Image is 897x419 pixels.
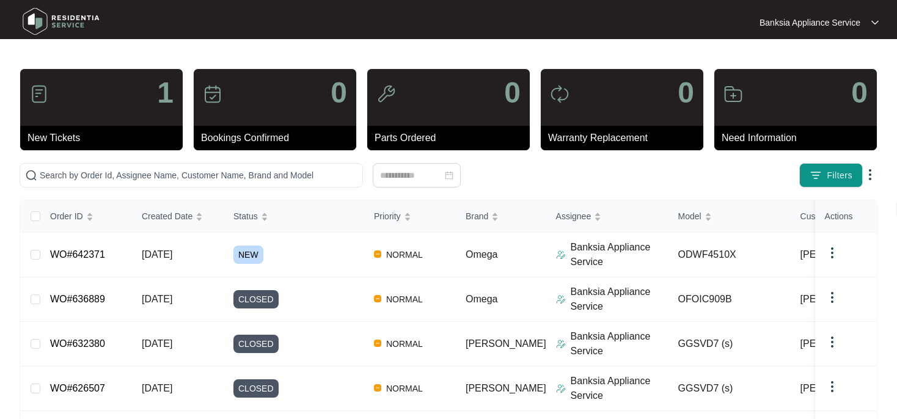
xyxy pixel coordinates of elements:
p: New Tickets [27,131,183,145]
span: [DATE] [142,249,172,260]
a: WO#636889 [50,294,105,304]
img: Assigner Icon [556,250,566,260]
p: Banksia Appliance Service [760,16,860,29]
img: Assigner Icon [556,339,566,349]
p: Banksia Appliance Service [571,374,668,403]
a: WO#632380 [50,338,105,349]
p: Banksia Appliance Service [571,240,668,269]
img: dropdown arrow [825,379,840,394]
th: Assignee [546,200,668,233]
img: Vercel Logo [374,384,381,392]
img: Assigner Icon [556,384,566,393]
span: NORMAL [381,381,428,396]
th: Order ID [40,200,132,233]
span: Model [678,209,701,223]
input: Search by Order Id, Assignee Name, Customer Name, Brand and Model [40,169,357,182]
img: icon [29,84,49,104]
th: Actions [815,200,876,233]
td: GGSVD7 (s) [668,366,791,411]
span: [PERSON_NAME] [800,292,881,307]
span: Assignee [556,209,591,223]
th: Brand [456,200,546,233]
p: Bookings Confirmed [201,131,356,145]
img: dropdown arrow [825,246,840,260]
span: CLOSED [233,335,279,353]
p: 0 [678,78,694,107]
span: [PERSON_NAME]... [800,381,889,396]
img: icon [376,84,396,104]
span: CLOSED [233,290,279,308]
img: dropdown arrow [871,20,879,26]
span: Priority [374,209,401,223]
img: icon [550,84,569,104]
span: [DATE] [142,338,172,349]
span: NEW [233,246,263,264]
img: dropdown arrow [825,335,840,349]
span: Customer Name [800,209,863,223]
img: Assigner Icon [556,294,566,304]
span: [PERSON_NAME] [800,247,881,262]
img: Vercel Logo [374,295,381,302]
img: search-icon [25,169,37,181]
th: Priority [364,200,456,233]
span: Order ID [50,209,83,223]
span: [PERSON_NAME] [466,338,546,349]
img: icon [203,84,222,104]
p: Parts Ordered [375,131,530,145]
button: filter iconFilters [799,163,863,188]
span: Omega [466,249,497,260]
a: WO#626507 [50,383,105,393]
p: Banksia Appliance Service [571,329,668,359]
th: Model [668,200,791,233]
p: Banksia Appliance Service [571,285,668,314]
td: OFOIC909B [668,277,791,322]
th: Status [224,200,364,233]
span: NORMAL [381,337,428,351]
img: filter icon [810,169,822,181]
p: Need Information [722,131,877,145]
img: dropdown arrow [863,167,877,182]
span: NORMAL [381,247,428,262]
span: Omega [466,294,497,304]
img: Vercel Logo [374,250,381,258]
span: [PERSON_NAME] [800,337,881,351]
span: Status [233,209,258,223]
span: [PERSON_NAME] [466,383,546,393]
span: [DATE] [142,383,172,393]
span: CLOSED [233,379,279,398]
td: GGSVD7 (s) [668,322,791,366]
span: Brand [466,209,488,223]
span: Filters [827,169,852,182]
td: ODWF4510X [668,233,791,277]
img: dropdown arrow [825,290,840,305]
p: 0 [851,78,868,107]
p: Warranty Replacement [548,131,703,145]
a: WO#642371 [50,249,105,260]
img: residentia service logo [18,3,104,40]
span: [DATE] [142,294,172,304]
span: NORMAL [381,292,428,307]
p: 1 [157,78,174,107]
th: Created Date [132,200,224,233]
p: 0 [504,78,521,107]
p: 0 [331,78,347,107]
img: Vercel Logo [374,340,381,347]
span: Created Date [142,209,192,223]
img: icon [723,84,743,104]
